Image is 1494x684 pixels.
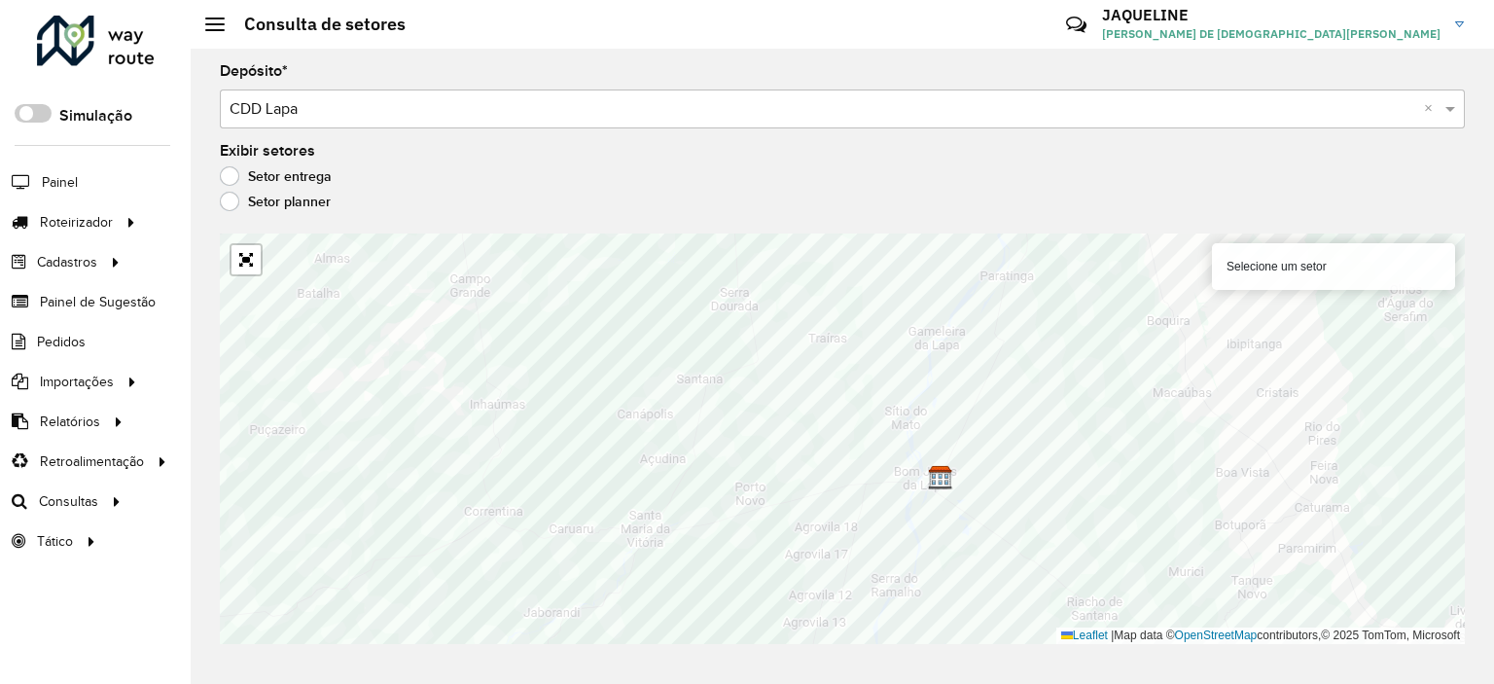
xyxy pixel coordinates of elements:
[1056,628,1465,644] div: Map data © contributors,© 2025 TomTom, Microsoft
[40,412,100,432] span: Relatórios
[1212,243,1455,290] div: Selecione um setor
[220,139,315,162] label: Exibir setores
[1175,629,1258,642] a: OpenStreetMap
[1102,25,1441,43] span: [PERSON_NAME] DE [DEMOGRAPHIC_DATA][PERSON_NAME]
[231,245,261,274] a: Abrir mapa em tela cheia
[42,172,78,193] span: Painel
[220,166,332,186] label: Setor entrega
[37,531,73,552] span: Tático
[1055,4,1097,46] a: Contato Rápido
[1424,97,1441,121] span: Clear all
[225,14,406,35] h2: Consulta de setores
[1061,629,1108,642] a: Leaflet
[37,252,97,272] span: Cadastros
[39,491,98,512] span: Consultas
[40,372,114,392] span: Importações
[37,332,86,352] span: Pedidos
[220,192,331,211] label: Setor planner
[1111,629,1114,642] span: |
[40,451,144,472] span: Retroalimentação
[59,104,132,127] label: Simulação
[40,292,156,312] span: Painel de Sugestão
[1102,6,1441,24] h3: JAQUELINE
[220,59,288,83] label: Depósito
[40,212,113,233] span: Roteirizador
